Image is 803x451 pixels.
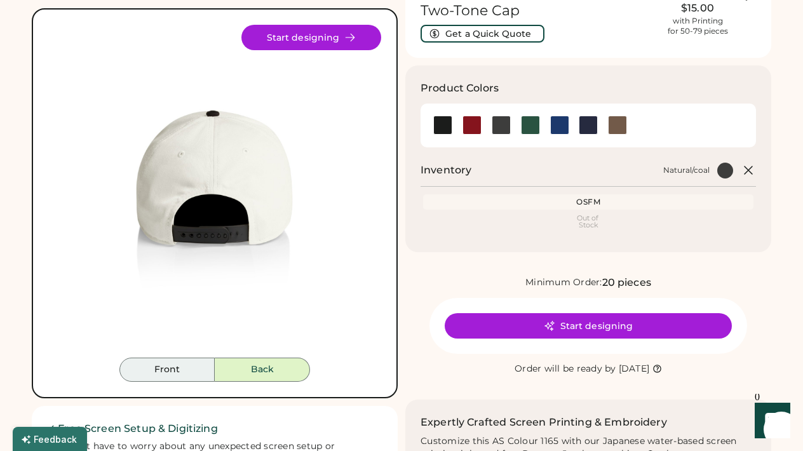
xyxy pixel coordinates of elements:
[421,163,471,178] h2: Inventory
[426,197,751,207] div: OSFM
[743,394,797,448] iframe: Front Chat
[619,363,650,375] div: [DATE]
[445,313,732,339] button: Start designing
[668,16,728,36] div: with Printing for 50-79 pieces
[426,215,751,229] div: Out of Stock
[47,421,382,436] h2: ✓ Free Screen Setup & Digitizing
[48,25,381,358] div: 1165 Style Image
[525,276,602,289] div: Minimum Order:
[666,1,729,16] div: $15.00
[119,358,215,382] button: Front
[48,25,381,358] img: 1165 - Natural/coal Back Image
[602,275,651,290] div: 20 pieces
[215,358,310,382] button: Back
[241,25,381,50] button: Start designing
[421,25,544,43] button: Get a Quick Quote
[515,363,616,375] div: Order will be ready by
[421,81,499,96] h3: Product Colors
[663,165,710,175] div: Natural/coal
[421,415,667,430] h2: Expertly Crafted Screen Printing & Embroidery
